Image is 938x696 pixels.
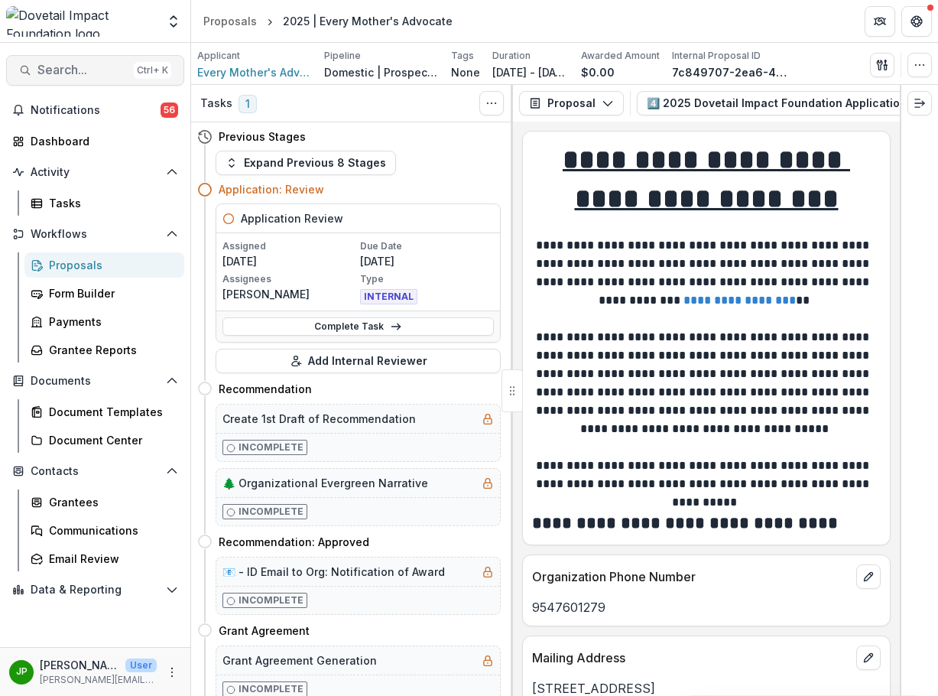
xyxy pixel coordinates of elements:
[219,181,324,197] h4: Application: Review
[134,62,171,79] div: Ctrl + K
[24,190,184,216] a: Tasks
[31,465,160,478] span: Contacts
[360,253,495,269] p: [DATE]
[6,459,184,483] button: Open Contacts
[163,6,184,37] button: Open entity switcher
[6,6,157,37] img: Dovetail Impact Foundation logo
[222,253,357,269] p: [DATE]
[360,289,417,304] span: INTERNAL
[49,404,172,420] div: Document Templates
[672,49,761,63] p: Internal Proposal ID
[197,49,240,63] p: Applicant
[672,64,787,80] p: 7c849707-2ea6-495f-b408-d0cfec861266
[532,649,850,667] p: Mailing Address
[40,657,119,673] p: [PERSON_NAME]
[222,317,494,336] a: Complete Task
[901,6,932,37] button: Get Help
[219,128,306,145] h4: Previous Stages
[856,646,881,670] button: edit
[856,564,881,589] button: edit
[6,577,184,602] button: Open Data & Reporting
[40,673,157,687] p: [PERSON_NAME][EMAIL_ADDRESS][DOMAIN_NAME]
[239,95,257,113] span: 1
[125,659,157,672] p: User
[6,98,184,122] button: Notifications56
[239,682,303,696] p: Incomplete
[241,210,343,226] h5: Application Review
[24,489,184,515] a: Grantees
[492,64,569,80] p: [DATE] - [DATE]
[479,91,504,115] button: Toggle View Cancelled Tasks
[31,133,172,149] div: Dashboard
[451,64,480,80] p: None
[49,522,172,538] div: Communications
[324,49,361,63] p: Pipeline
[219,534,369,550] h4: Recommendation: Approved
[222,272,357,286] p: Assignees
[197,10,459,32] nav: breadcrumb
[24,309,184,334] a: Payments
[219,623,310,639] h4: Grant Agreement
[519,91,624,115] button: Proposal
[24,428,184,453] a: Document Center
[216,151,396,175] button: Expand Previous 8 Stages
[581,64,615,80] p: $0.00
[239,441,303,454] p: Incomplete
[24,281,184,306] a: Form Builder
[360,272,495,286] p: Type
[6,369,184,393] button: Open Documents
[216,349,501,373] button: Add Internal Reviewer
[222,286,357,302] p: [PERSON_NAME]
[49,432,172,448] div: Document Center
[451,49,474,63] p: Tags
[49,195,172,211] div: Tasks
[49,285,172,301] div: Form Builder
[6,55,184,86] button: Search...
[24,518,184,543] a: Communications
[865,6,895,37] button: Partners
[24,546,184,571] a: Email Review
[49,314,172,330] div: Payments
[581,49,660,63] p: Awarded Amount
[239,505,303,519] p: Incomplete
[31,584,160,597] span: Data & Reporting
[222,652,377,668] h5: Grant Agreement Generation
[24,337,184,363] a: Grantee Reports
[283,13,453,29] div: 2025 | Every Mother's Advocate
[532,598,881,616] p: 9547601279
[31,104,161,117] span: Notifications
[163,663,181,681] button: More
[200,97,232,110] h3: Tasks
[24,399,184,424] a: Document Templates
[360,239,495,253] p: Due Date
[492,49,531,63] p: Duration
[6,222,184,246] button: Open Workflows
[49,551,172,567] div: Email Review
[222,475,428,491] h5: 🌲 Organizational Evergreen Narrative
[907,91,932,115] button: Expand right
[49,342,172,358] div: Grantee Reports
[324,64,439,80] p: Domestic | Prospects Pipeline
[161,102,178,118] span: 56
[219,381,312,397] h4: Recommendation
[197,64,312,80] a: Every Mother's Advocate
[239,594,303,607] p: Incomplete
[222,239,357,253] p: Assigned
[49,257,172,273] div: Proposals
[222,411,416,427] h5: Create 1st Draft of Recommendation
[31,166,160,179] span: Activity
[6,128,184,154] a: Dashboard
[31,375,160,388] span: Documents
[6,160,184,184] button: Open Activity
[37,63,128,77] span: Search...
[49,494,172,510] div: Grantees
[16,667,28,677] div: Jason Pittman
[203,13,257,29] div: Proposals
[222,564,445,580] h5: 📧 - ID Email to Org: Notification of Award
[31,228,160,241] span: Workflows
[197,10,263,32] a: Proposals
[532,568,850,586] p: Organization Phone Number
[24,252,184,278] a: Proposals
